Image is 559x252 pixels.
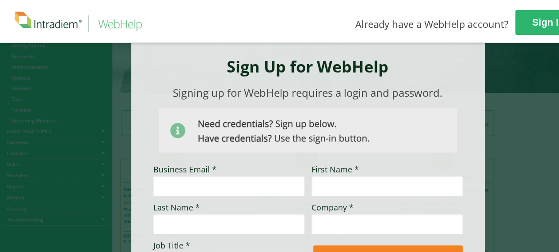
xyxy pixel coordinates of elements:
[227,56,388,77] strong: Sign Up for WebHelp
[153,240,190,251] span: Job Title *
[312,164,359,175] span: First Name *
[312,202,354,213] span: Company *
[355,17,509,31] span: Already have a WebHelp account?
[153,164,217,175] span: Business Email *
[159,108,457,153] img: Need Credentials? Sign up below. Have Credentials? Use the sign-in button.
[153,202,200,213] span: Last Name *
[173,85,442,100] span: Signing up for WebHelp requires a login and password.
